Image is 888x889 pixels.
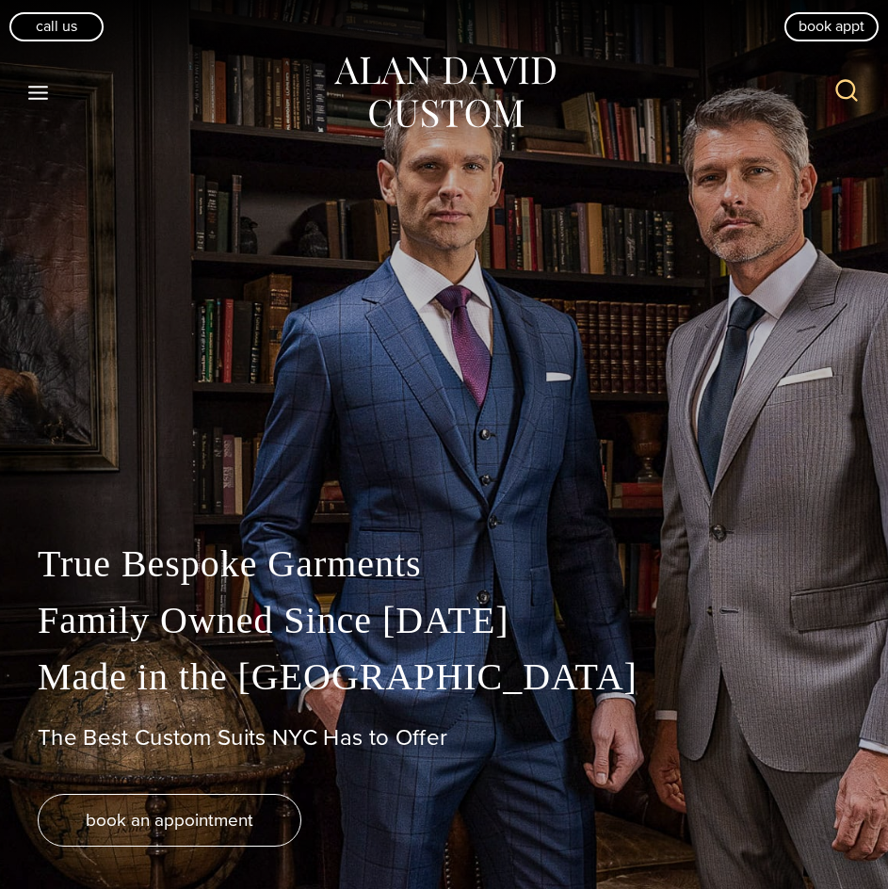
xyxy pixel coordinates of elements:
span: book an appointment [86,806,253,833]
img: Alan David Custom [331,51,557,135]
a: book an appointment [38,794,301,847]
a: Call Us [9,12,104,40]
button: View Search Form [824,70,869,115]
p: True Bespoke Garments Family Owned Since [DATE] Made in the [GEOGRAPHIC_DATA] [38,536,850,705]
h1: The Best Custom Suits NYC Has to Offer [38,724,850,752]
button: Open menu [19,75,58,109]
a: book appt [784,12,879,40]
